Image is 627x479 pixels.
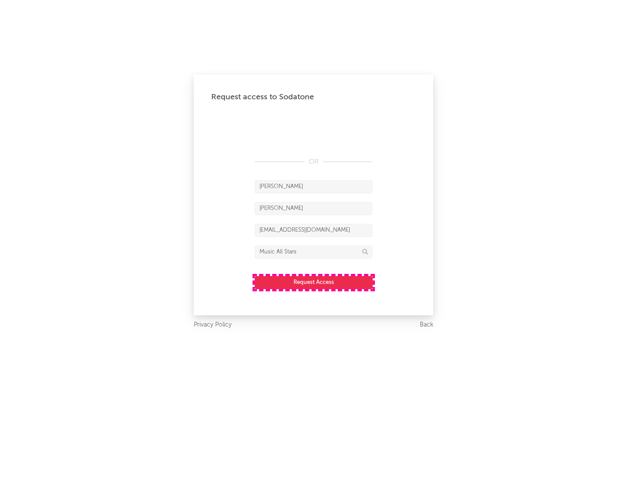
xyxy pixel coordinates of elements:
div: Request access to Sodatone [211,92,416,102]
a: Back [420,320,433,331]
input: Last Name [255,202,372,215]
a: Privacy Policy [194,320,232,331]
input: First Name [255,180,372,193]
div: OR [255,157,372,167]
input: Email [255,224,372,237]
button: Request Access [255,276,373,289]
input: Division [255,246,372,259]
